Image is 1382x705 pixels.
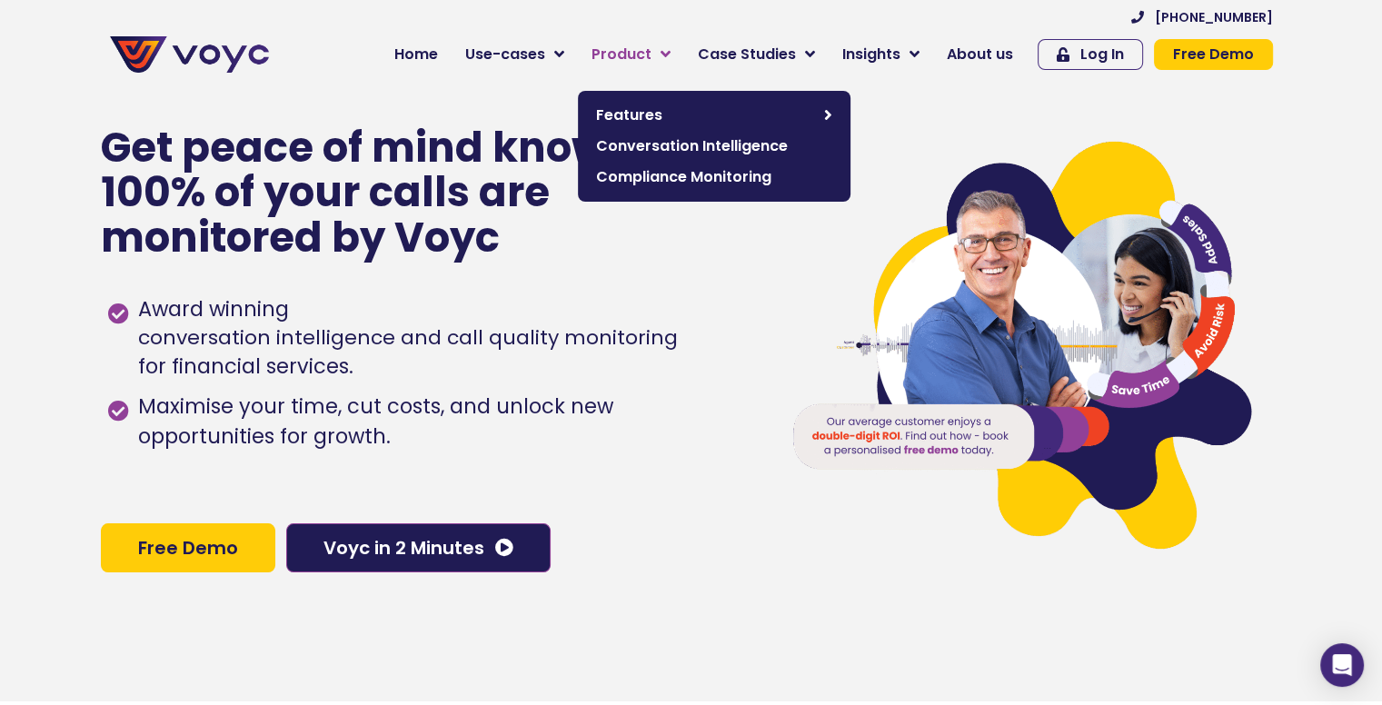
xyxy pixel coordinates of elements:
a: Use-cases [452,36,578,73]
a: Conversation Intelligence [587,131,841,162]
span: Conversation Intelligence [596,135,832,157]
span: Phone [241,73,286,94]
div: Open Intercom Messenger [1320,643,1364,687]
span: Log In [1080,47,1124,62]
a: Compliance Monitoring [587,162,841,193]
a: Features [587,100,841,131]
a: Free Demo [1154,39,1273,70]
span: Case Studies [698,44,796,65]
span: Free Demo [138,539,238,557]
a: Home [381,36,452,73]
span: Award winning for financial services. [134,294,678,382]
span: Features [596,104,815,126]
span: Job title [241,147,303,168]
a: About us [933,36,1027,73]
a: Insights [829,36,933,73]
a: Privacy Policy [374,378,460,396]
span: Free Demo [1173,47,1254,62]
span: Product [592,44,651,65]
h1: conversation intelligence and call quality monitoring [138,325,678,352]
span: Compliance Monitoring [596,166,832,188]
span: Use-cases [465,44,545,65]
span: [PHONE_NUMBER] [1155,11,1273,24]
a: Product [578,36,684,73]
a: Log In [1038,39,1143,70]
span: Home [394,44,438,65]
a: Free Demo [101,523,275,572]
p: Get peace of mind knowing that 100% of your calls are monitored by Voyc [101,125,776,261]
span: Insights [842,44,900,65]
span: Voyc in 2 Minutes [323,539,484,557]
a: [PHONE_NUMBER] [1131,11,1273,24]
span: Maximise your time, cut costs, and unlock new opportunities for growth. [134,392,754,453]
img: voyc-full-logo [110,36,269,73]
span: About us [947,44,1013,65]
a: Case Studies [684,36,829,73]
a: Voyc in 2 Minutes [286,523,551,572]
